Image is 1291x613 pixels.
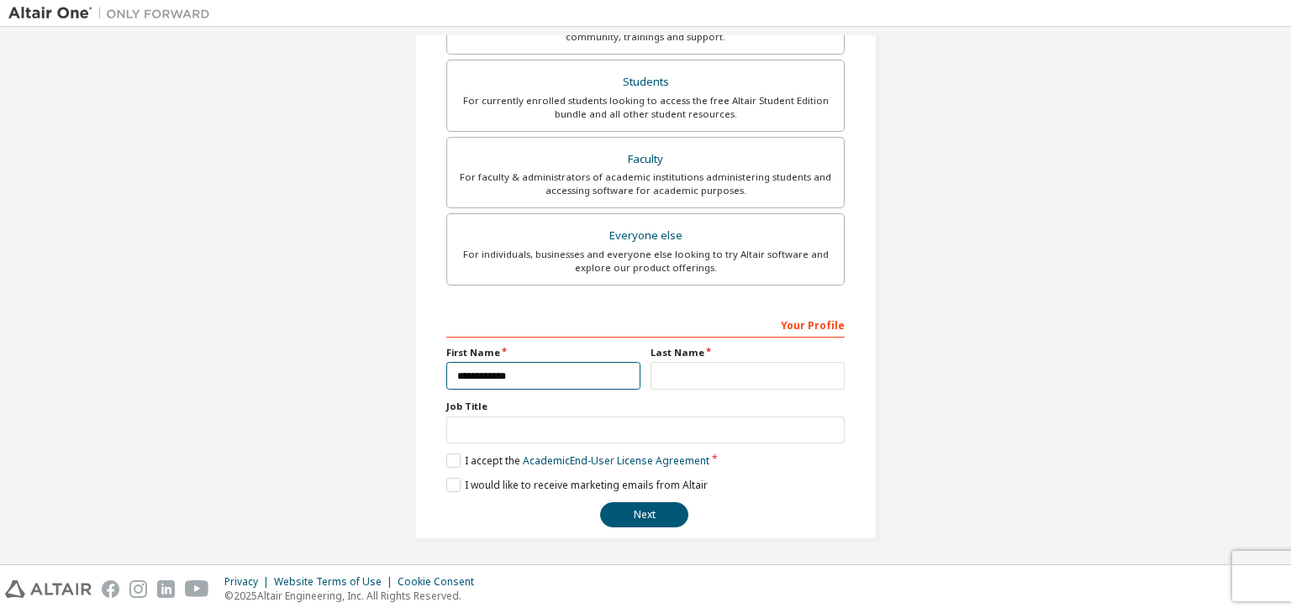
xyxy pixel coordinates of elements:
div: Faculty [457,148,834,171]
img: Altair One [8,5,219,22]
label: Job Title [446,400,845,413]
div: For faculty & administrators of academic institutions administering students and accessing softwa... [457,170,834,197]
a: Academic End-User License Agreement [523,453,709,468]
label: I would like to receive marketing emails from Altair [446,478,708,492]
div: Privacy [224,575,274,589]
img: instagram.svg [129,580,147,598]
div: Your Profile [446,311,845,338]
div: Cookie Consent [398,575,484,589]
div: Website Terms of Use [274,575,398,589]
img: facebook.svg [102,580,119,598]
label: First Name [446,346,640,359]
img: youtube.svg [185,580,209,598]
div: Students [457,71,834,94]
label: Last Name [651,346,845,359]
label: I accept the [446,453,709,468]
div: Everyone else [457,224,834,248]
img: linkedin.svg [157,580,175,598]
button: Next [600,502,688,527]
img: altair_logo.svg [5,580,92,598]
div: For individuals, businesses and everyone else looking to try Altair software and explore our prod... [457,248,834,275]
p: © 2025 Altair Engineering, Inc. All Rights Reserved. [224,589,484,603]
div: For currently enrolled students looking to access the free Altair Student Edition bundle and all ... [457,94,834,121]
